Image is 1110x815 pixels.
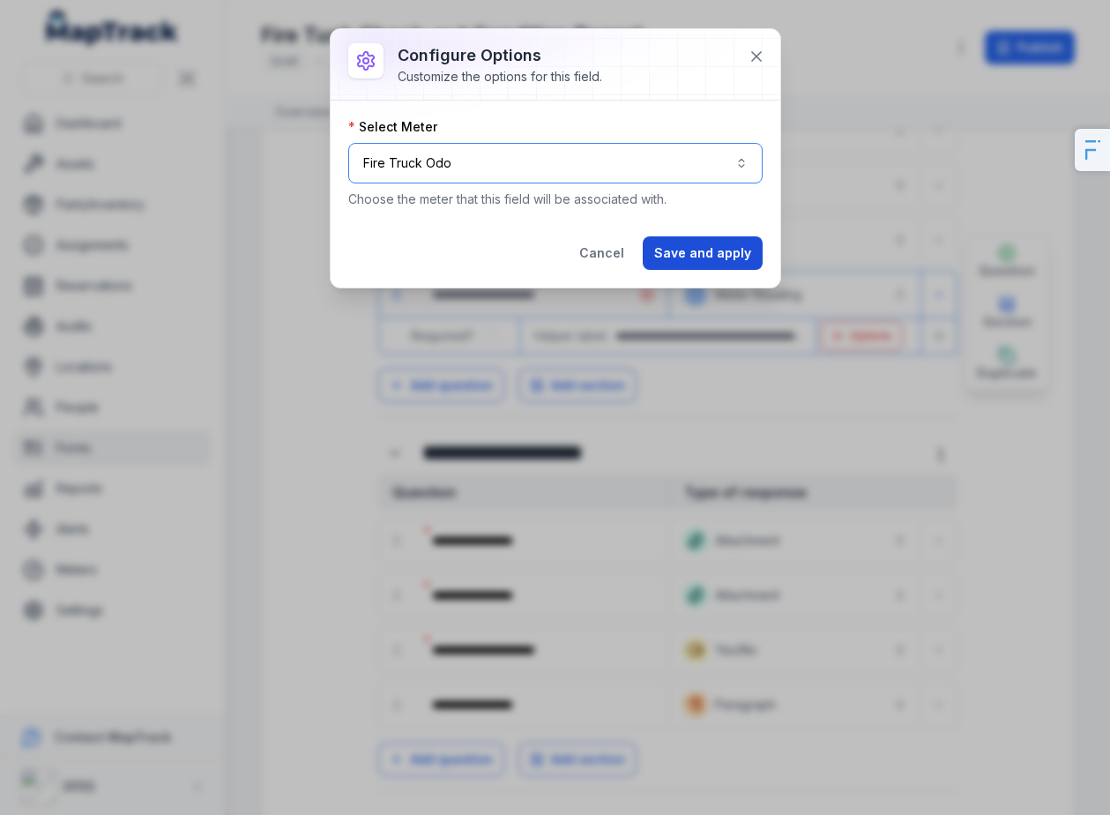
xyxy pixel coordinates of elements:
button: Save and apply [643,236,763,270]
h3: Configure options [398,43,602,68]
button: Cancel [568,236,636,270]
div: Customize the options for this field. [398,68,602,86]
p: Choose the meter that this field will be associated with. [348,191,763,208]
label: Select Meter [348,118,437,136]
button: Fire Truck Odo [348,143,763,183]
